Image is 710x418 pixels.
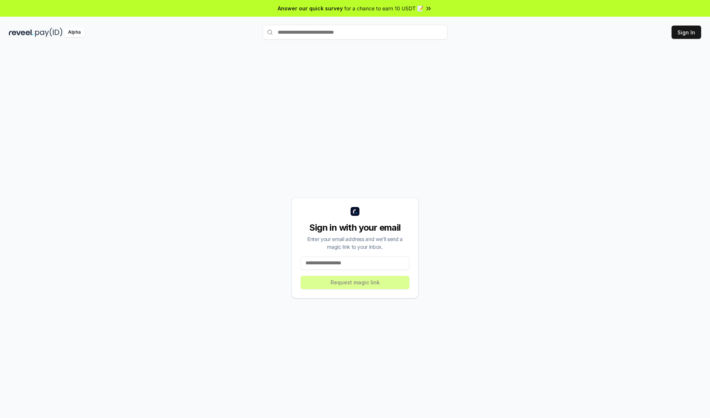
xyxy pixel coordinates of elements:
img: reveel_dark [9,28,34,37]
div: Alpha [64,28,85,37]
img: pay_id [35,28,62,37]
span: for a chance to earn 10 USDT 📝 [344,4,423,12]
span: Answer our quick survey [278,4,343,12]
div: Sign in with your email [301,222,409,234]
div: Enter your email address and we’ll send a magic link to your inbox. [301,235,409,251]
button: Sign In [672,26,701,39]
img: logo_small [351,207,359,216]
